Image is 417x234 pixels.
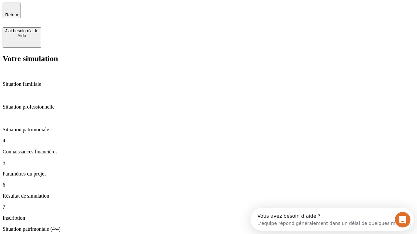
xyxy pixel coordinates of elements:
[3,27,41,48] button: J’ai besoin d'aideAide
[3,171,414,177] p: Paramètres du projet
[7,6,160,11] div: Vous avez besoin d’aide ?
[3,182,414,188] p: 6
[7,11,160,18] div: L’équipe répond généralement dans un délai de quelques minutes.
[3,149,414,155] p: Connaissances financières
[3,204,414,210] p: 7
[3,127,414,133] p: Situation patrimoniale
[5,33,38,38] div: Aide
[3,215,414,221] p: Inscription
[5,28,38,33] div: J’ai besoin d'aide
[3,104,414,110] p: Situation professionnelle
[3,160,414,166] p: 5
[3,226,414,232] p: Situation patrimoniale (4/4)
[3,138,414,144] p: 4
[5,12,18,17] span: Retour
[3,3,180,20] div: Ouvrir le Messenger Intercom
[251,208,414,231] iframe: Intercom live chat discovery launcher
[395,212,410,227] iframe: Intercom live chat
[3,193,414,199] p: Résultat de simulation
[3,54,414,63] h2: Votre simulation
[3,3,21,18] button: Retour
[3,81,414,87] p: Situation familiale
